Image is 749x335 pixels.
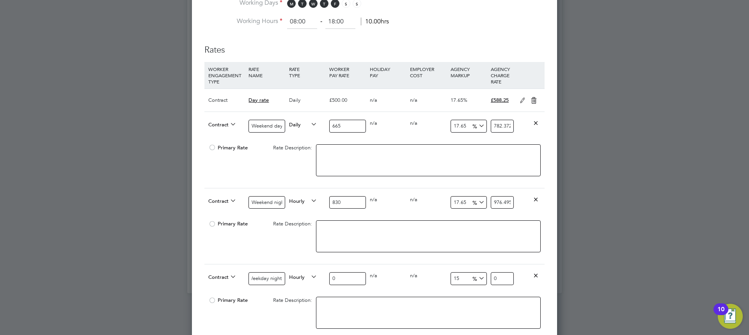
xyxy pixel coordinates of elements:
[491,97,509,103] span: £588.25
[248,97,269,103] span: Day rate
[718,304,743,329] button: Open Resource Center, 10 new notifications
[370,97,377,103] span: n/a
[289,120,317,128] span: Daily
[370,120,377,126] span: n/a
[204,17,282,25] label: Working Hours
[449,62,489,82] div: AGENCY MARKUP
[370,196,377,203] span: n/a
[287,15,317,29] input: 08:00
[287,62,327,82] div: RATE TYPE
[287,89,327,112] div: Daily
[247,62,287,82] div: RATE NAME
[206,62,247,89] div: WORKER ENGAGEMENT TYPE
[289,272,317,281] span: Hourly
[470,274,486,282] span: %
[489,62,516,89] div: AGENCY CHARGE RATE
[410,120,417,126] span: n/a
[206,89,247,112] div: Contract
[273,144,312,151] span: Rate Description:
[408,62,448,82] div: EMPLOYER COST
[273,297,312,303] span: Rate Description:
[325,15,355,29] input: 17:00
[451,97,467,103] span: 17.65%
[208,220,248,227] span: Primary Rate
[410,97,417,103] span: n/a
[470,121,486,130] span: %
[208,297,248,303] span: Primary Rate
[410,272,417,279] span: n/a
[410,196,417,203] span: n/a
[208,120,236,128] span: Contract
[370,272,377,279] span: n/a
[204,37,545,56] h3: Rates
[327,62,367,82] div: WORKER PAY RATE
[361,18,389,25] span: 10.00hrs
[327,89,367,112] div: £500.00
[717,309,724,319] div: 10
[273,220,312,227] span: Rate Description:
[319,18,324,25] span: ‐
[289,196,317,205] span: Hourly
[208,272,236,281] span: Contract
[368,62,408,82] div: HOLIDAY PAY
[208,196,236,205] span: Contract
[470,198,486,206] span: %
[208,144,248,151] span: Primary Rate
